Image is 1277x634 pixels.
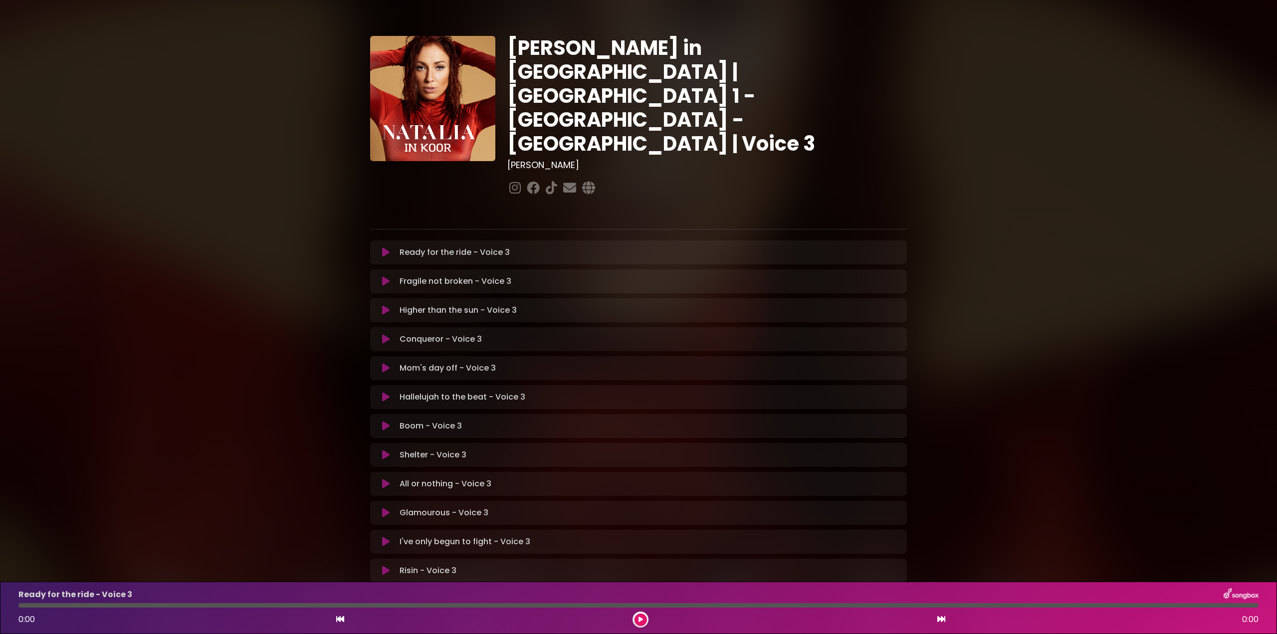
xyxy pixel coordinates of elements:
p: Ready for the ride - Voice 3 [18,589,132,601]
p: Fragile not broken - Voice 3 [400,275,511,287]
p: All or nothing - Voice 3 [400,478,491,490]
span: 0:00 [1242,614,1259,626]
h1: [PERSON_NAME] in [GEOGRAPHIC_DATA] | [GEOGRAPHIC_DATA] 1 - [GEOGRAPHIC_DATA] - [GEOGRAPHIC_DATA] ... [507,36,907,156]
p: Glamourous - Voice 3 [400,507,488,519]
p: Boom - Voice 3 [400,420,462,432]
p: Conqueror - Voice 3 [400,333,482,345]
p: I've only begun to fight - Voice 3 [400,536,530,548]
p: Mom's day off - Voice 3 [400,362,496,374]
p: Higher than the sun - Voice 3 [400,304,517,316]
h3: [PERSON_NAME] [507,160,907,171]
p: Shelter - Voice 3 [400,449,466,461]
p: Risin - Voice 3 [400,565,456,577]
img: YTVS25JmS9CLUqXqkEhs [370,36,495,161]
span: 0:00 [18,614,35,625]
p: Ready for the ride - Voice 3 [400,246,510,258]
p: Hallelujah to the beat - Voice 3 [400,391,525,403]
img: songbox-logo-white.png [1224,588,1259,601]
